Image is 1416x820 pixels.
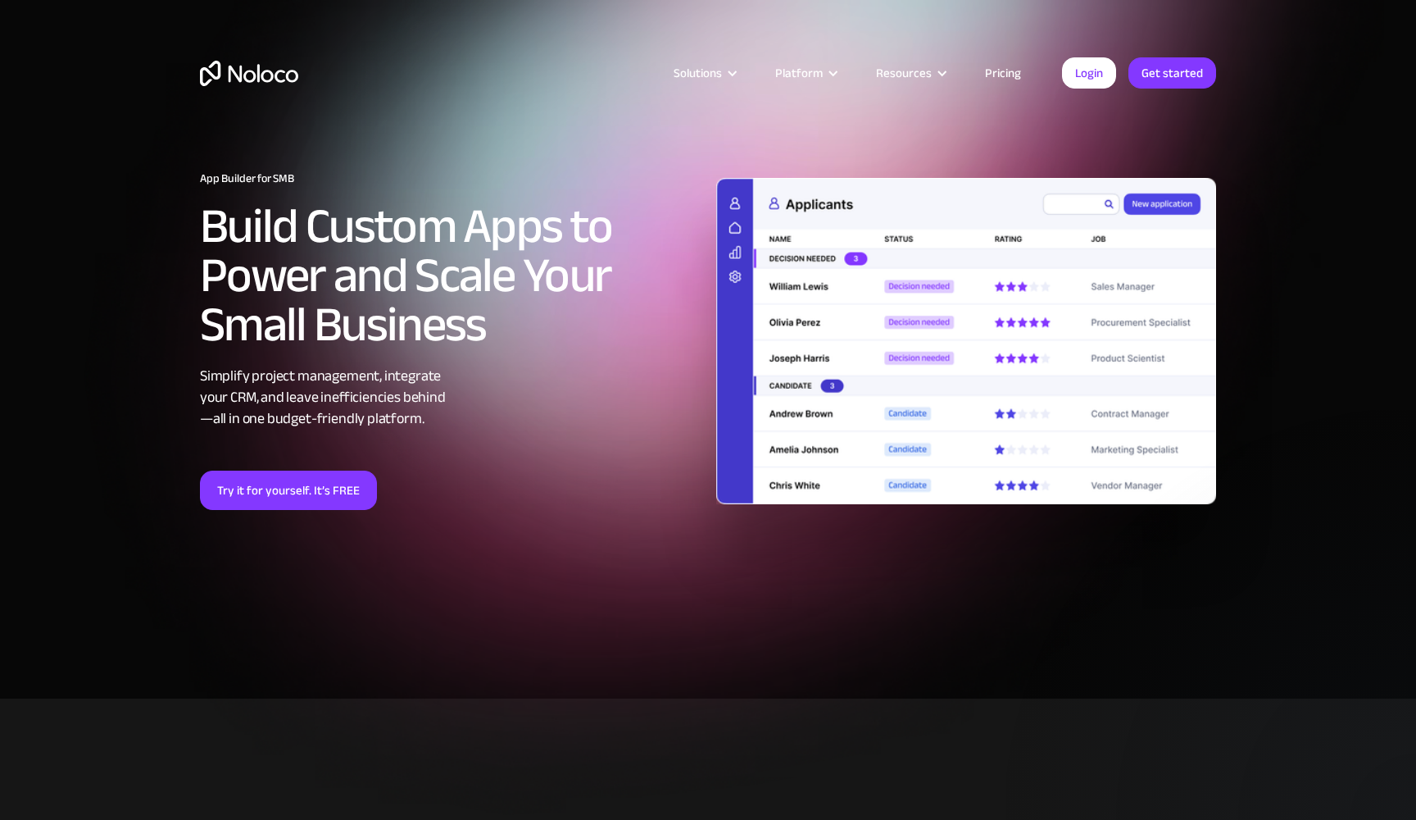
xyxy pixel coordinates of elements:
[1128,57,1216,89] a: Get started
[200,366,700,430] div: Simplify project management, integrate your CRM, and leave inefficiencies behind —all in one budg...
[200,61,298,86] a: home
[1062,57,1116,89] a: Login
[755,62,855,84] div: Platform
[653,62,755,84] div: Solutions
[775,62,823,84] div: Platform
[200,172,700,185] h1: App Builder for SMB
[964,62,1042,84] a: Pricing
[876,62,932,84] div: Resources
[674,62,722,84] div: Solutions
[855,62,964,84] div: Resources
[200,471,377,510] a: Try it for yourself. It’s FREE
[200,202,700,349] h2: Build Custom Apps to Power and Scale Your Small Business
